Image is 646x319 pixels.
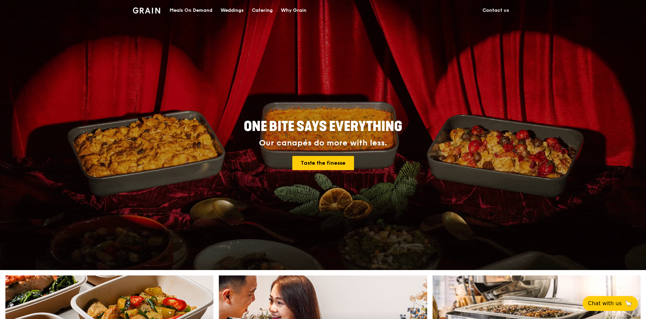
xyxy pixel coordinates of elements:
[133,7,160,14] img: Grain
[170,0,212,21] div: Meals On Demand
[252,0,273,21] div: Catering
[583,296,638,311] button: Chat with us🦙
[248,0,277,21] a: Catering
[216,0,248,21] a: Weddings
[221,0,244,21] div: Weddings
[624,299,633,308] span: 🦙
[202,138,444,148] div: Our canapés do more with less.
[281,0,306,21] div: Why Grain
[244,118,402,135] span: ONE BITE SAYS EVERYTHING
[277,0,311,21] a: Why Grain
[588,299,622,308] span: Chat with us
[478,0,513,21] a: Contact us
[292,156,354,170] a: Taste the finesse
